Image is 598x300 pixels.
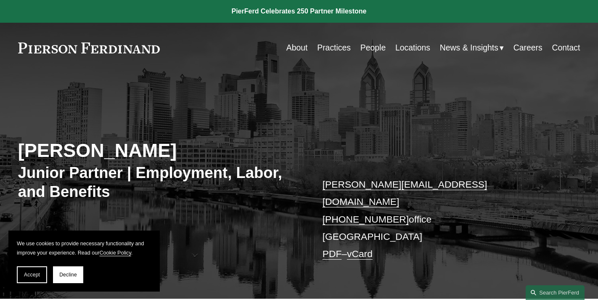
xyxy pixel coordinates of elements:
span: Accept [24,272,40,278]
a: [PERSON_NAME][EMAIL_ADDRESS][DOMAIN_NAME] [323,179,487,207]
a: Locations [395,40,430,56]
a: PDF [323,248,342,259]
span: News & Insights [440,40,498,55]
a: Search this site [526,285,585,300]
a: Cookie Policy [99,250,131,256]
a: vCard [347,248,373,259]
a: Contact [552,40,580,56]
button: Accept [17,266,47,283]
button: Decline [53,266,83,283]
h2: [PERSON_NAME] [18,139,299,162]
a: About [286,40,308,56]
a: Careers [513,40,542,56]
a: Practices [317,40,351,56]
h3: Junior Partner | Employment, Labor, and Benefits [18,163,299,201]
p: We use cookies to provide necessary functionality and improve your experience. Read our . [17,239,151,258]
a: People [360,40,386,56]
section: Cookie banner [8,231,160,292]
a: folder dropdown [440,40,504,56]
p: office [GEOGRAPHIC_DATA] – [323,176,557,262]
span: Decline [59,272,77,278]
a: [PHONE_NUMBER] [323,214,409,225]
